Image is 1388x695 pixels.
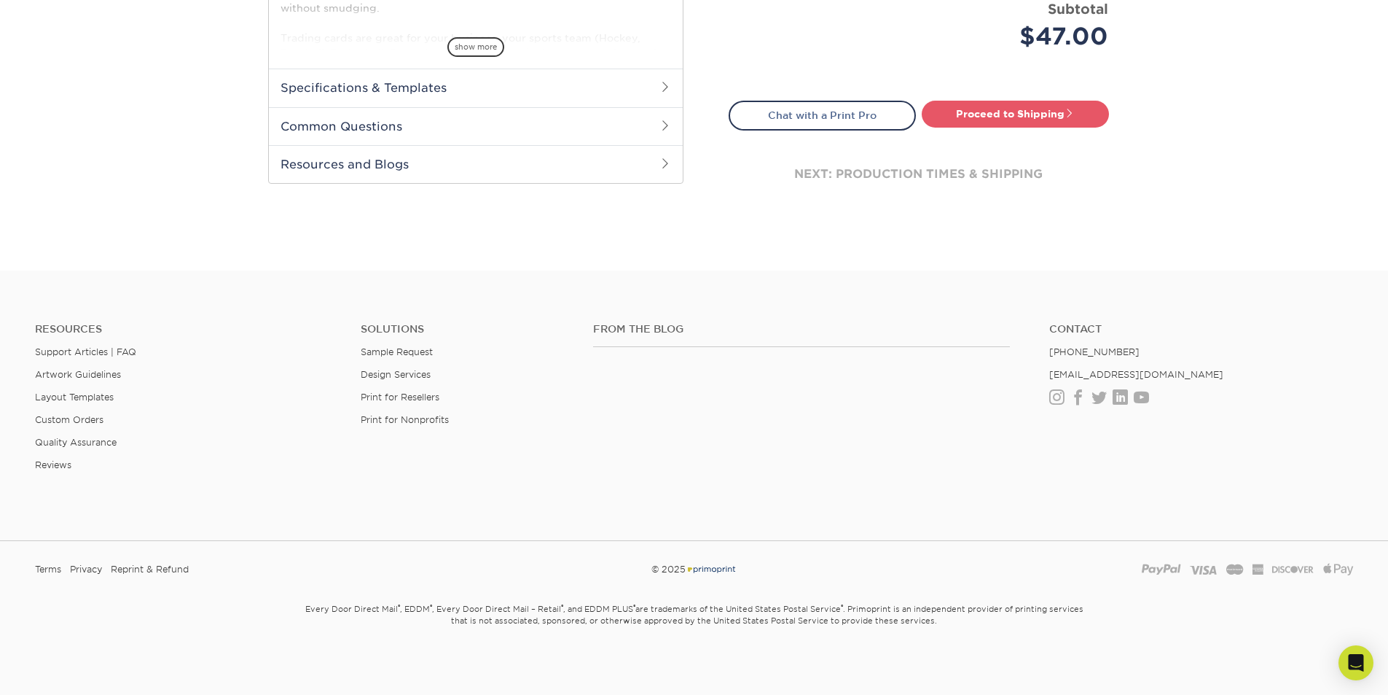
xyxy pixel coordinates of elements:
a: Terms [35,559,61,581]
sup: ® [561,603,563,610]
a: Design Services [361,369,431,380]
div: $47.00 [930,19,1108,54]
sup: ® [398,603,400,610]
a: Print for Nonprofits [361,414,449,425]
a: Custom Orders [35,414,103,425]
h2: Common Questions [269,107,683,145]
a: Contact [1049,323,1353,335]
a: Privacy [70,559,102,581]
small: Every Door Direct Mail , EDDM , Every Door Direct Mail – Retail , and EDDM PLUS are trademarks of... [268,598,1121,662]
sup: ® [841,603,843,610]
a: Support Articles | FAQ [35,346,136,357]
img: Primoprint [686,564,737,575]
a: Reprint & Refund [111,559,189,581]
h4: Solutions [361,323,571,335]
h4: From the Blog [593,323,1010,335]
a: Chat with a Print Pro [729,101,916,130]
sup: ® [430,603,432,610]
div: Open Intercom Messenger [1338,645,1373,680]
a: Proceed to Shipping [922,101,1109,127]
a: Reviews [35,459,71,470]
iframe: Google Customer Reviews [4,651,124,690]
h2: Resources and Blogs [269,145,683,183]
a: Layout Templates [35,392,114,403]
span: show more [447,37,504,57]
strong: Subtotal [1048,1,1108,17]
a: Artwork Guidelines [35,369,121,380]
div: © 2025 [471,559,917,581]
a: Print for Resellers [361,392,439,403]
a: Quality Assurance [35,437,117,448]
a: [PHONE_NUMBER] [1049,346,1140,357]
a: [EMAIL_ADDRESS][DOMAIN_NAME] [1049,369,1223,380]
sup: ® [633,603,635,610]
div: next: production times & shipping [729,131,1109,218]
h2: Specifications & Templates [269,69,683,106]
a: Sample Request [361,346,433,357]
h4: Resources [35,323,339,335]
